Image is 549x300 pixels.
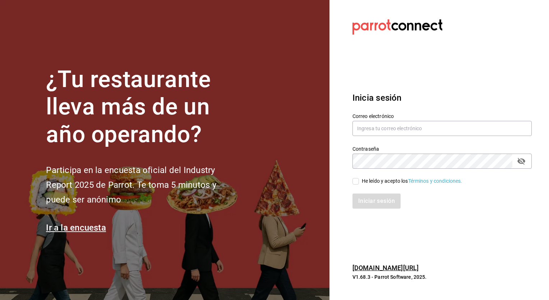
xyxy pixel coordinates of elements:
h3: Inicia sesión [352,91,532,104]
a: [DOMAIN_NAME][URL] [352,264,419,272]
h2: Participa en la encuesta oficial del Industry Report 2025 de Parrot. Te toma 5 minutos y puede se... [46,163,240,207]
label: Correo electrónico [352,113,532,118]
a: Ir a la encuesta [46,223,106,233]
input: Ingresa tu correo electrónico [352,121,532,136]
p: V1.68.3 - Parrot Software, 2025. [352,273,532,281]
label: Contraseña [352,146,532,151]
h1: ¿Tu restaurante lleva más de un año operando? [46,66,240,149]
div: He leído y acepto los [362,177,462,185]
a: Términos y condiciones. [408,178,462,184]
button: passwordField [515,155,527,167]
